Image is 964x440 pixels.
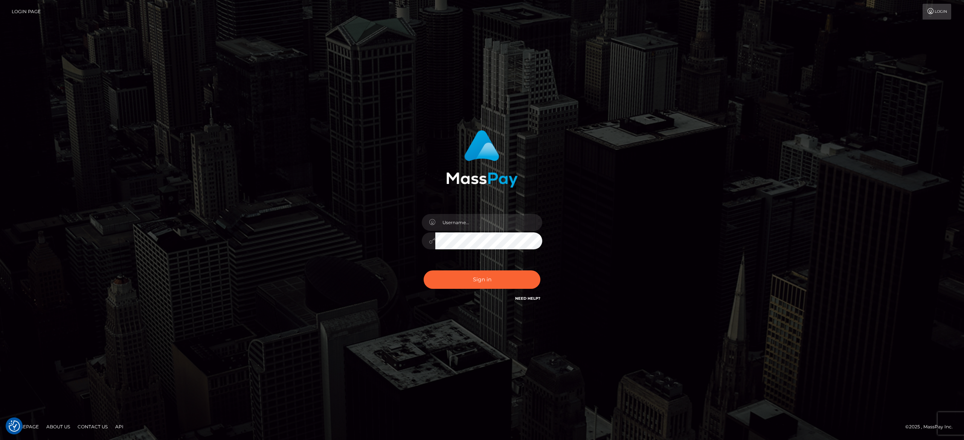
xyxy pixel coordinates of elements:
img: Revisit consent button [9,420,20,432]
a: Contact Us [75,421,111,432]
a: Login Page [12,4,41,20]
a: API [112,421,127,432]
div: © 2025 , MassPay Inc. [905,423,958,431]
a: About Us [43,421,73,432]
a: Login [923,4,951,20]
a: Need Help? [515,296,540,301]
button: Consent Preferences [9,420,20,432]
button: Sign in [424,270,540,289]
img: MassPay Login [446,130,518,188]
input: Username... [435,214,542,231]
a: Homepage [8,421,42,432]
